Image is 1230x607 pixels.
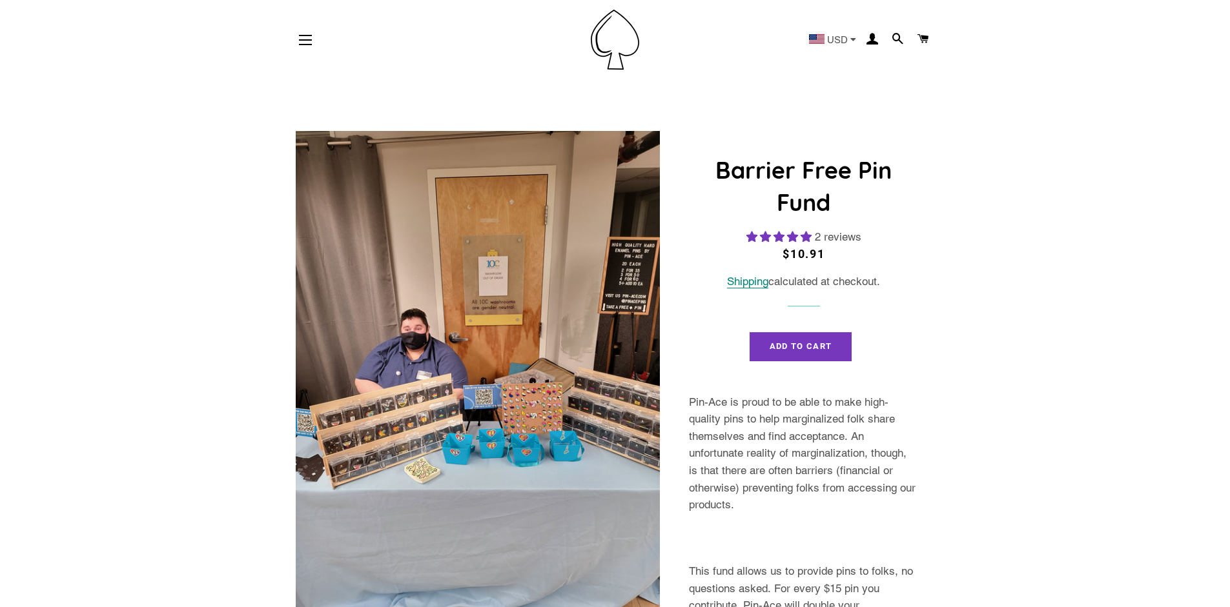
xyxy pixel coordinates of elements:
span: 5.00 stars [746,230,815,243]
div: calculated at checkout. [689,273,918,290]
img: Pin-Ace [591,10,639,70]
span: $10.91 [783,247,825,261]
p: Pin-Ace is proud to be able to make high-quality pins to help marginalized folk share themselves ... [689,393,918,513]
h1: Barrier Free Pin Fund [689,154,918,219]
span: 2 reviews [815,230,861,243]
button: Add to Cart [750,332,852,361]
a: Shipping [727,275,768,288]
span: USD [827,35,848,45]
span: Add to Cart [770,341,832,351]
